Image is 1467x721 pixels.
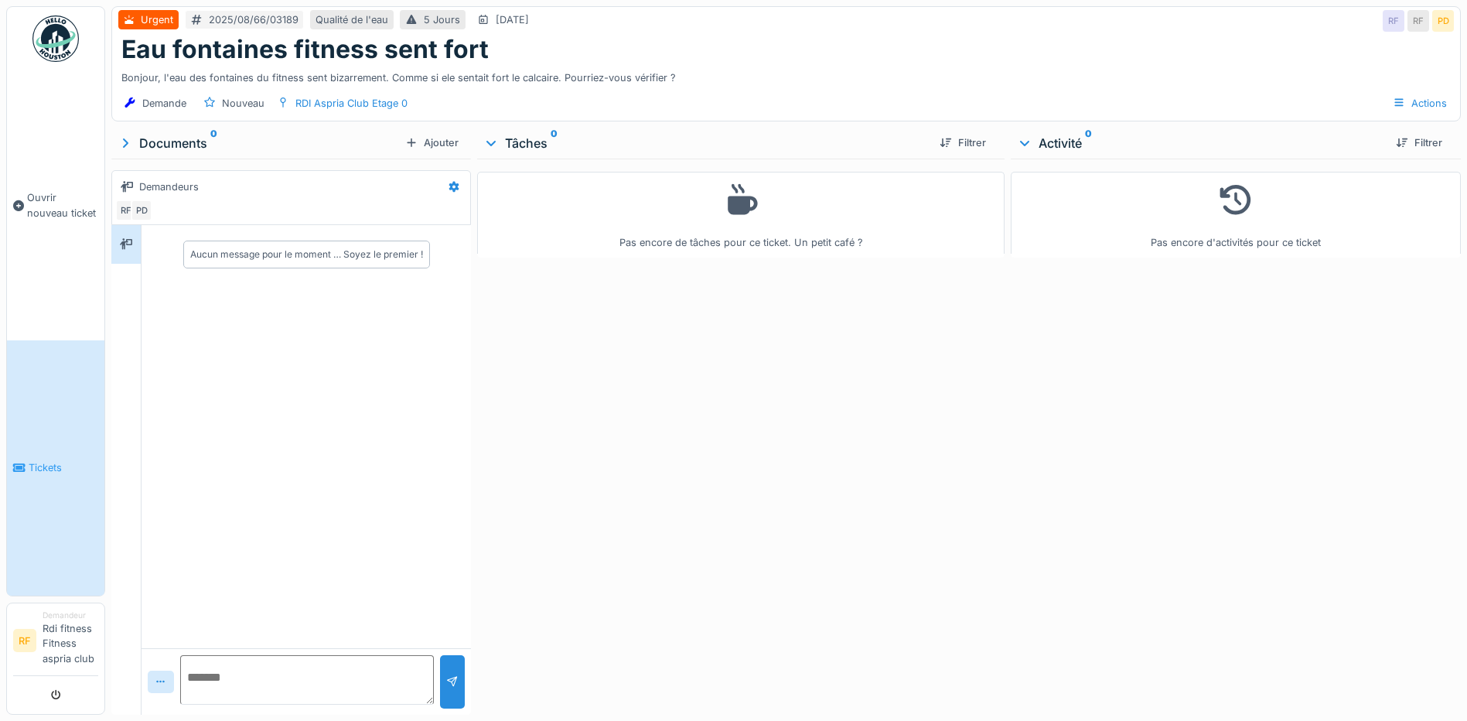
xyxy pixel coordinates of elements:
div: Tâches [483,134,927,152]
div: 2025/08/66/03189 [209,12,299,27]
li: Rdi fitness Fitness aspria club [43,610,98,672]
div: Aucun message pour le moment … Soyez le premier ! [190,248,423,261]
img: Badge_color-CXgf-gQk.svg [32,15,79,62]
div: Demande [142,96,186,111]
span: Tickets [29,460,98,475]
div: Demandeurs [139,179,199,194]
div: Bonjour, l'eau des fontaines du fitness sent bizarrement. Comme si ele sentait fort le calcaire. ... [121,64,1451,85]
sup: 0 [210,134,217,152]
div: PD [131,200,152,221]
div: Actions [1386,92,1454,114]
div: Filtrer [933,132,992,153]
li: RF [13,629,36,652]
div: Pas encore de tâches pour ce ticket. Un petit café ? [487,179,994,251]
a: RF DemandeurRdi fitness Fitness aspria club [13,610,98,676]
div: Demandeur [43,610,98,621]
div: RF [115,200,137,221]
sup: 0 [551,134,558,152]
div: Qualité de l'eau [316,12,388,27]
span: Ouvrir nouveau ticket [27,190,98,220]
div: Pas encore d'activités pour ce ticket [1021,179,1451,251]
div: Nouveau [222,96,264,111]
div: 5 Jours [424,12,460,27]
div: Ajouter [399,132,465,153]
a: Ouvrir nouveau ticket [7,70,104,340]
div: Urgent [141,12,173,27]
div: Filtrer [1390,132,1448,153]
div: RF [1407,10,1429,32]
div: Activité [1017,134,1383,152]
div: RDI Aspria Club Etage 0 [295,96,408,111]
sup: 0 [1085,134,1092,152]
a: Tickets [7,340,104,596]
div: PD [1432,10,1454,32]
div: Documents [118,134,399,152]
h1: Eau fontaines fitness sent fort [121,35,489,64]
div: [DATE] [496,12,529,27]
div: RF [1383,10,1404,32]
